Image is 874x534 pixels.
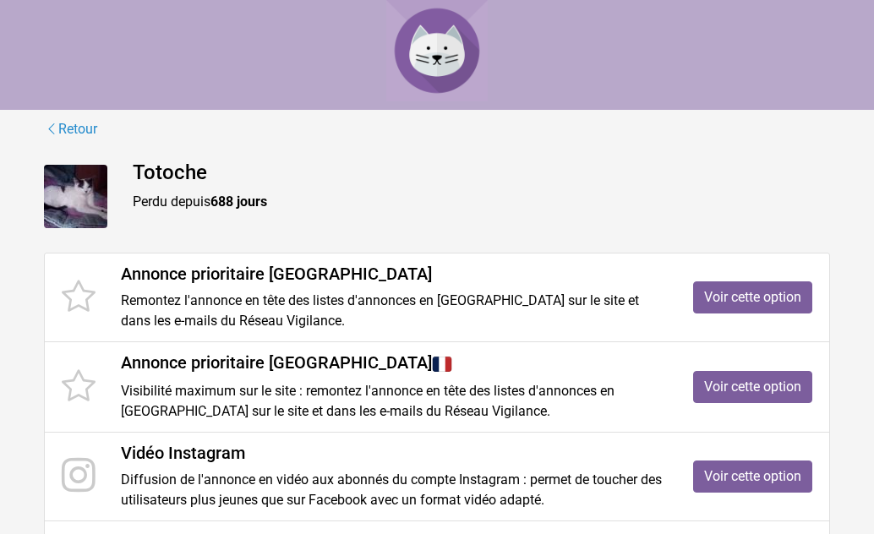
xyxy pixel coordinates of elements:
[693,281,812,313] a: Voir cette option
[44,118,98,140] a: Retour
[210,193,267,210] strong: 688 jours
[121,470,668,510] p: Diffusion de l'annonce en vidéo aux abonnés du compte Instagram : permet de toucher des utilisate...
[133,192,830,212] p: Perdu depuis
[133,161,830,185] h4: Totoche
[121,291,668,331] p: Remontez l'annonce en tête des listes d'annonces en [GEOGRAPHIC_DATA] sur le site et dans les e-m...
[121,352,668,374] h4: Annonce prioritaire [GEOGRAPHIC_DATA]
[693,460,812,493] a: Voir cette option
[693,371,812,403] a: Voir cette option
[121,381,668,422] p: Visibilité maximum sur le site : remontez l'annonce en tête des listes d'annonces en [GEOGRAPHIC_...
[121,443,668,463] h4: Vidéo Instagram
[121,264,668,284] h4: Annonce prioritaire [GEOGRAPHIC_DATA]
[432,354,452,374] img: France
